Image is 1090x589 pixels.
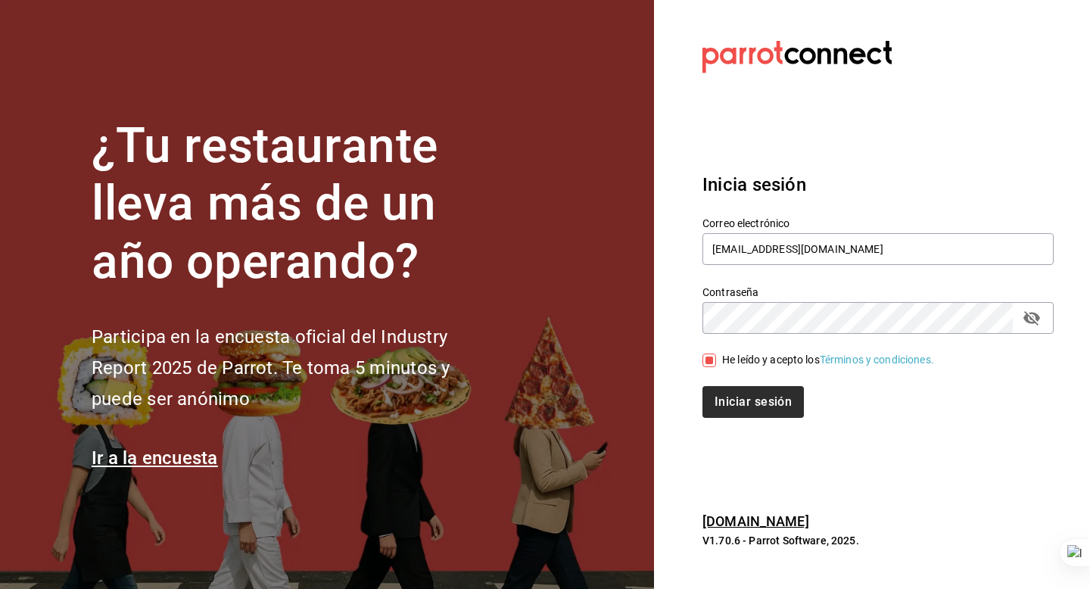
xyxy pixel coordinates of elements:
[702,533,1054,548] p: V1.70.6 - Parrot Software, 2025.
[702,286,1054,297] label: Contraseña
[722,352,934,368] div: He leído y acepto los
[92,117,500,291] h1: ¿Tu restaurante lleva más de un año operando?
[820,354,934,366] a: Términos y condiciones.
[1019,305,1045,331] button: passwordField
[92,322,500,414] h2: Participa en la encuesta oficial del Industry Report 2025 de Parrot. Te toma 5 minutos y puede se...
[702,513,809,529] a: [DOMAIN_NAME]
[702,233,1054,265] input: Ingresa tu correo electrónico
[702,171,1054,198] h3: Inicia sesión
[702,217,1054,228] label: Correo electrónico
[92,447,218,469] a: Ir a la encuesta
[702,386,804,418] button: Iniciar sesión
